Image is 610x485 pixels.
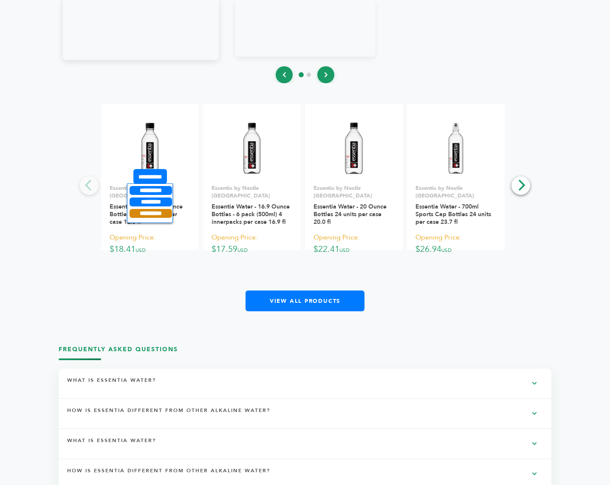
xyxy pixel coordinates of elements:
h4: What is Essentia Water? [67,437,164,451]
span: Opening Price: [110,232,155,243]
a: Essentia Water - 700ml Sports Cap Bottles 24 units per case 23.7 fl [415,203,491,226]
h4: What is Essentia Water? [67,376,164,391]
img: Essentia Water - 12 Ounce Bottles 2 innerpacks per case 12.0 fl [119,118,181,179]
p: Essentia by Nestle [GEOGRAPHIC_DATA] [415,184,496,200]
img: Essentia Water - 700ml Sports Cap Bottles 24 units per case 23.7 fl [425,118,486,179]
p: $26.94 [415,231,496,256]
h4: How is Essentia different from other alkaline water? [67,406,279,421]
h4: How is Essentia different from other alkaline water? [67,467,279,481]
p: $22.41 [313,231,394,256]
a: Essentia Water - 20 Ounce Bottles 24 units per case 20.0 fl [313,203,387,226]
h3: Frequently Asked Questions [59,345,551,360]
span: USD [441,247,452,254]
span: Opening Price: [212,232,257,243]
span: USD [136,247,146,254]
span: Opening Price: [313,232,359,243]
img: Essentia Water - 20 Ounce Bottles 24 units per case 20.0 fl [323,118,385,179]
span: Opening Price: [415,232,461,243]
span: USD [339,247,350,254]
a: Essentia Water - 16.9 Ounce Bottles - 6 pack (500ml) 4 innerpacks per case 16.9 fl [212,203,290,226]
a: Essentia Water - 12 Ounce Bottles 2 innerpacks per case 12.0 fl [110,203,183,226]
span: USD [237,247,248,254]
p: Essentia by Nestle [GEOGRAPHIC_DATA] [313,184,394,200]
a: View All Products [246,290,364,311]
img: Essentia Water - 16.9 Ounce Bottles - 6 pack (500ml) 4 innerpacks per case 16.9 fl [221,118,283,179]
button: Next [511,176,530,195]
p: Essentia by Nestle [GEOGRAPHIC_DATA] [110,184,190,200]
p: Essentia by Nestle [GEOGRAPHIC_DATA] [212,184,292,200]
p: $18.41 [110,231,190,256]
p: $17.59 [212,231,292,256]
